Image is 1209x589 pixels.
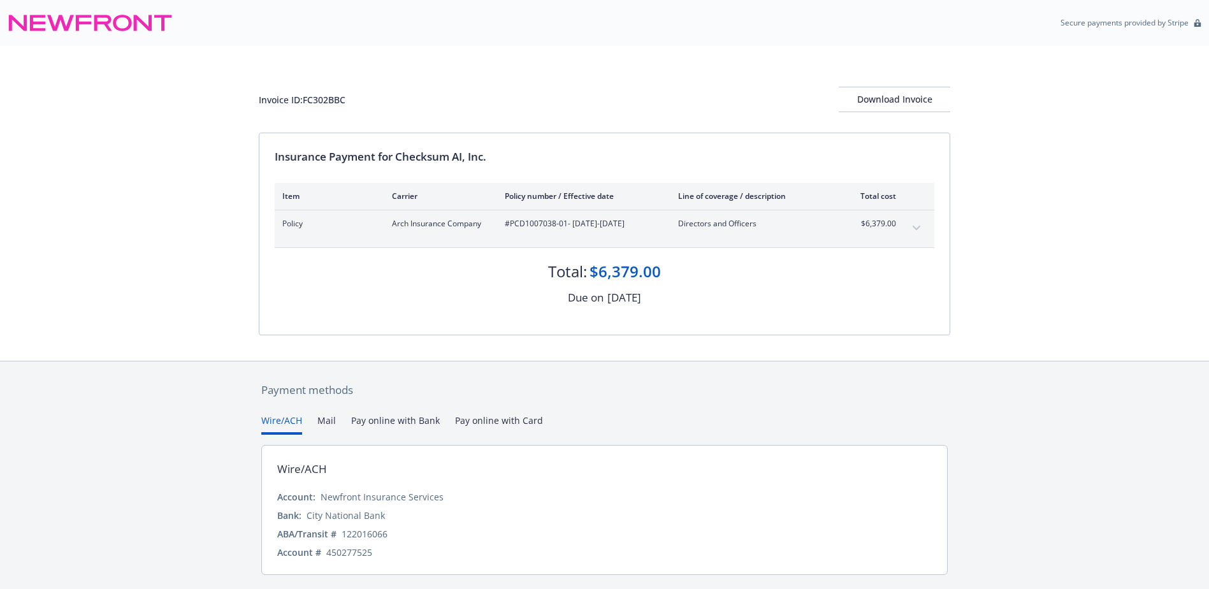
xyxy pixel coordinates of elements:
div: Account: [277,490,315,504]
div: Carrier [392,191,484,201]
div: Account # [277,546,321,559]
div: Invoice ID: FC302BBC [259,93,345,106]
div: Policy number / Effective date [505,191,658,201]
div: Item [282,191,372,201]
div: PolicyArch Insurance Company#PCD1007038-01- [DATE]-[DATE]Directors and Officers$6,379.00expand co... [275,210,934,247]
span: Arch Insurance Company [392,218,484,229]
div: [DATE] [607,289,641,306]
div: Wire/ACH [277,461,327,477]
div: City National Bank [307,509,385,522]
p: Secure payments provided by Stripe [1061,17,1189,28]
span: Directors and Officers [678,218,828,229]
button: Pay online with Bank [351,414,440,435]
button: Download Invoice [839,87,950,112]
button: Mail [317,414,336,435]
div: $6,379.00 [590,261,661,282]
div: ABA/Transit # [277,527,337,541]
div: 450277525 [326,546,372,559]
button: Pay online with Card [455,414,543,435]
span: $6,379.00 [848,218,896,229]
div: Insurance Payment for Checksum AI, Inc. [275,149,934,165]
button: Wire/ACH [261,414,302,435]
div: Due on [568,289,604,306]
div: Total: [548,261,587,282]
div: Payment methods [261,382,948,398]
div: Total cost [848,191,896,201]
div: Newfront Insurance Services [321,490,444,504]
span: #PCD1007038-01 - [DATE]-[DATE] [505,218,658,229]
div: 122016066 [342,527,387,541]
button: expand content [906,218,927,238]
div: Bank: [277,509,301,522]
div: Line of coverage / description [678,191,828,201]
span: Policy [282,218,372,229]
